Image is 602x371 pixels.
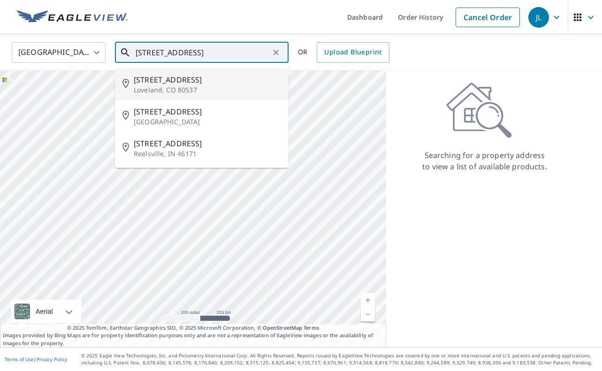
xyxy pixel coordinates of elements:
a: Terms of Use [5,356,34,363]
a: Privacy Policy [37,356,67,363]
p: [GEOGRAPHIC_DATA] [134,117,281,127]
span: [STREET_ADDRESS] [134,106,281,117]
span: [STREET_ADDRESS] [134,138,281,149]
p: © 2025 Eagle View Technologies, Inc. and Pictometry International Corp. All Rights Reserved. Repo... [81,352,597,366]
a: Current Level 5, Zoom Out [361,307,375,321]
a: Cancel Order [456,8,520,27]
span: Upload Blueprint [324,46,381,58]
p: Loveland, CO 80537 [134,85,281,95]
a: Terms [304,324,319,331]
span: [STREET_ADDRESS] [134,74,281,85]
p: Searching for a property address to view a list of available products. [422,150,548,172]
button: Clear [269,46,282,59]
input: Search by address or latitude-longitude [136,39,269,66]
p: | [5,356,67,362]
div: OR [298,42,389,63]
a: Upload Blueprint [317,42,389,63]
p: Reelsville, IN 46171 [134,149,281,159]
a: Current Level 5, Zoom In [361,293,375,307]
div: [GEOGRAPHIC_DATA] [12,39,106,66]
span: © 2025 TomTom, Earthstar Geographics SIO, © 2025 Microsoft Corporation, © [67,324,319,332]
div: Aerial [11,300,81,323]
img: EV Logo [17,10,128,24]
a: OpenStreetMap [263,324,302,331]
div: JL [528,7,549,28]
div: Aerial [33,300,56,323]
